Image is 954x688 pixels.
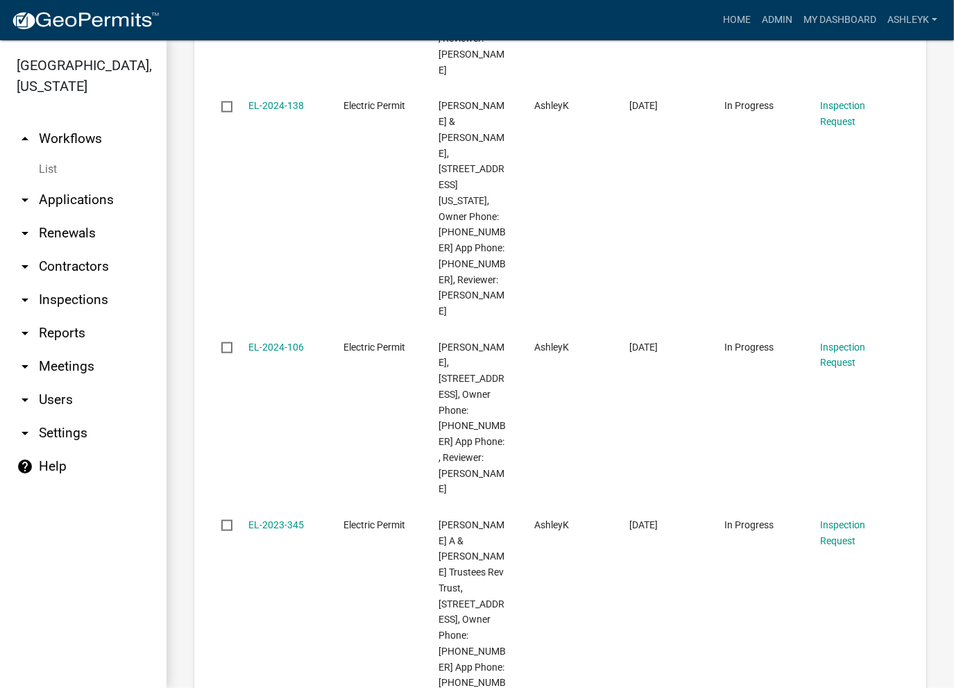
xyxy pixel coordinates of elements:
[17,325,33,342] i: arrow_drop_down
[343,100,405,111] span: Electric Permit
[724,100,774,111] span: In Progress
[629,519,658,530] span: 12/26/2023
[343,519,405,530] span: Electric Permit
[798,7,882,33] a: My Dashboard
[248,100,304,111] a: EL-2024-138
[17,258,33,275] i: arrow_drop_down
[343,342,405,353] span: Electric Permit
[438,342,506,495] span: Brownlee Larry D, 6551 E 100 S MILL CREEK 46365, Owner Phone: 219-369-7182 App Phone: , Reviewer:...
[756,7,798,33] a: Admin
[717,7,756,33] a: Home
[17,225,33,242] i: arrow_drop_down
[820,342,865,369] a: Inspection Request
[820,100,865,127] a: Inspection Request
[17,192,33,208] i: arrow_drop_down
[248,342,304,353] a: EL-2024-106
[629,100,658,111] span: 05/29/2024
[17,292,33,308] i: arrow_drop_down
[820,519,865,546] a: Inspection Request
[534,342,569,353] span: AshleyK
[882,7,943,33] a: AshleyK
[17,392,33,408] i: arrow_drop_down
[17,458,33,475] i: help
[724,342,774,353] span: In Progress
[629,342,658,353] span: 04/22/2024
[724,519,774,530] span: In Progress
[438,100,506,317] span: Babcock Carl D & Jacqueline, 8401 N 600 W MICHIGAN CITY 46360, Owner Phone: 219-393-8511 App Phon...
[17,425,33,442] i: arrow_drop_down
[534,100,569,111] span: AshleyK
[248,519,304,530] a: EL-2023-345
[534,519,569,530] span: AshleyK
[17,358,33,375] i: arrow_drop_down
[17,131,33,147] i: arrow_drop_up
